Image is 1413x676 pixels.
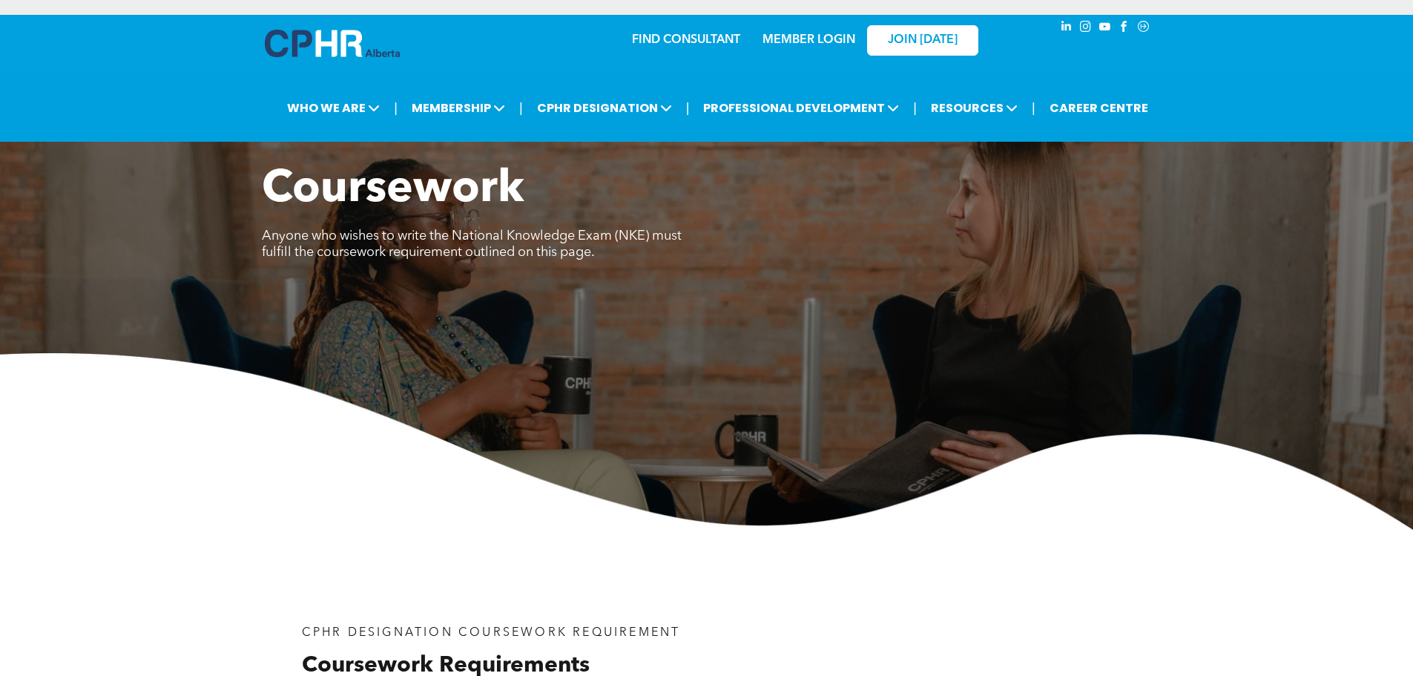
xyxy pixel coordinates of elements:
li: | [394,93,398,123]
span: PROFESSIONAL DEVELOPMENT [699,94,903,122]
li: | [519,93,523,123]
a: JOIN [DATE] [867,25,978,56]
span: CPHR DESIGNATION [533,94,676,122]
span: Coursework [262,168,524,212]
a: CAREER CENTRE [1045,94,1153,122]
a: instagram [1078,19,1094,39]
span: MEMBERSHIP [407,94,510,122]
span: RESOURCES [926,94,1022,122]
img: A blue and white logo for cp alberta [265,30,400,57]
li: | [1032,93,1035,123]
span: JOIN [DATE] [888,33,958,47]
span: CPHR DESIGNATION COURSEWORK REQUIREMENT [302,627,681,639]
span: WHO WE ARE [283,94,384,122]
li: | [913,93,917,123]
li: | [686,93,690,123]
a: Social network [1136,19,1152,39]
a: MEMBER LOGIN [763,34,855,46]
span: Anyone who wishes to write the National Knowledge Exam (NKE) must fulfill the coursework requirem... [262,229,682,259]
a: FIND CONSULTANT [632,34,740,46]
a: youtube [1097,19,1113,39]
a: linkedin [1058,19,1075,39]
a: facebook [1116,19,1133,39]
